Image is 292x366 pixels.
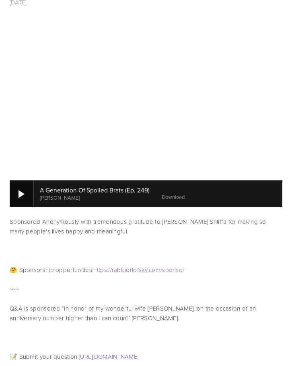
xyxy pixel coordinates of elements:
p: ~~~ [10,284,282,294]
p: Sponsored Anonymously with tremendous gratitude to [PERSON_NAME] Shlit"a for making so many peopl... [10,217,282,236]
a: [URL][DOMAIN_NAME] [79,352,138,361]
span: sponsor [162,266,185,274]
p: 📝 Submit your question: [10,352,282,362]
a: Download [162,193,185,200]
p: 🤗 Sponsorship opportunities: [10,265,282,275]
a: https://rabbiorlofsky.com/sponsor [93,266,185,274]
span: com [149,266,160,274]
span: . [148,266,149,274]
span: :// [107,266,112,274]
p: Q&A is sponsored “in honor of my wonderful wife [PERSON_NAME], on the occasion of an anniversary ... [10,304,282,323]
span: rabbiorlofsky [112,266,148,274]
span: / [160,266,162,274]
span: https [93,266,107,274]
iframe: A Generation Of Spoiled Brats (Ep. 249) [10,17,282,171]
